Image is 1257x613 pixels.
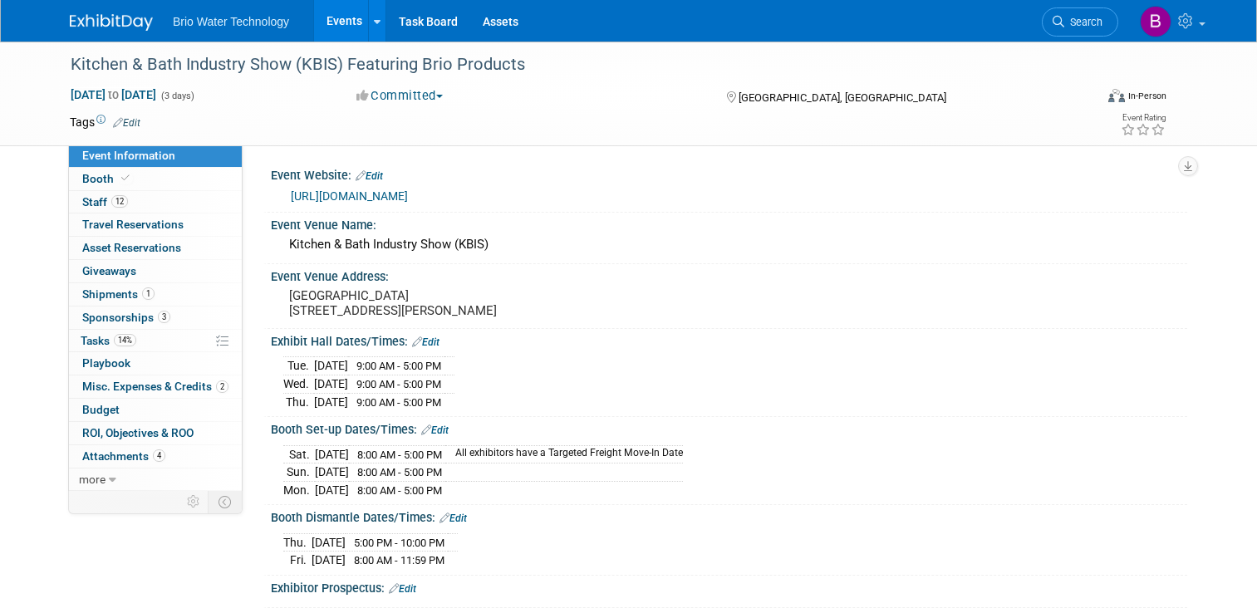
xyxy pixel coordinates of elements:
[271,213,1187,233] div: Event Venue Name:
[283,552,312,569] td: Fri.
[69,213,242,236] a: Travel Reservations
[69,237,242,259] a: Asset Reservations
[82,287,155,301] span: Shipments
[314,357,348,375] td: [DATE]
[283,393,314,410] td: Thu.
[1042,7,1118,37] a: Search
[357,466,442,478] span: 8:00 AM - 5:00 PM
[283,481,315,498] td: Mon.
[315,481,349,498] td: [DATE]
[283,463,315,482] td: Sun.
[739,91,946,104] span: [GEOGRAPHIC_DATA], [GEOGRAPHIC_DATA]
[315,445,349,463] td: [DATE]
[354,537,444,549] span: 5:00 PM - 10:00 PM
[389,583,416,595] a: Edit
[69,191,242,213] a: Staff12
[82,449,165,463] span: Attachments
[82,172,133,185] span: Booth
[69,399,242,421] a: Budget
[289,288,635,318] pre: [GEOGRAPHIC_DATA] [STREET_ADDRESS][PERSON_NAME]
[283,533,312,552] td: Thu.
[69,422,242,444] a: ROI, Objectives & ROO
[82,403,120,416] span: Budget
[69,145,242,167] a: Event Information
[106,88,121,101] span: to
[82,264,136,277] span: Giveaways
[82,311,170,324] span: Sponsorships
[113,117,140,129] a: Edit
[82,218,184,231] span: Travel Reservations
[314,393,348,410] td: [DATE]
[283,232,1175,257] div: Kitchen & Bath Industry Show (KBIS)
[439,512,467,524] a: Edit
[315,463,349,482] td: [DATE]
[114,334,136,346] span: 14%
[445,445,683,463] td: All exhibitors have a Targeted Freight Move-In Date
[356,360,441,372] span: 9:00 AM - 5:00 PM
[153,449,165,462] span: 4
[412,336,439,348] a: Edit
[312,533,346,552] td: [DATE]
[1108,89,1125,102] img: Format-Inperson.png
[1121,114,1166,122] div: Event Rating
[351,87,449,105] button: Committed
[271,264,1187,285] div: Event Venue Address:
[70,114,140,130] td: Tags
[81,334,136,347] span: Tasks
[271,505,1187,527] div: Booth Dismantle Dates/Times:
[158,311,170,323] span: 3
[79,473,106,486] span: more
[82,241,181,254] span: Asset Reservations
[82,426,194,439] span: ROI, Objectives & ROO
[121,174,130,183] i: Booth reservation complete
[70,14,153,31] img: ExhibitDay
[291,189,408,203] a: [URL][DOMAIN_NAME]
[356,378,441,390] span: 9:00 AM - 5:00 PM
[271,417,1187,439] div: Booth Set-up Dates/Times:
[1127,90,1166,102] div: In-Person
[357,449,442,461] span: 8:00 AM - 5:00 PM
[314,375,348,394] td: [DATE]
[142,287,155,300] span: 1
[69,260,242,282] a: Giveaways
[209,491,243,512] td: Toggle Event Tabs
[271,163,1187,184] div: Event Website:
[69,375,242,398] a: Misc. Expenses & Credits2
[271,576,1187,597] div: Exhibitor Prospectus:
[173,15,289,28] span: Brio Water Technology
[354,554,444,566] span: 8:00 AM - 11:59 PM
[1140,6,1171,37] img: Brandye Gahagan
[69,306,242,329] a: Sponsorships3
[216,380,228,393] span: 2
[312,552,346,569] td: [DATE]
[357,484,442,497] span: 8:00 AM - 5:00 PM
[356,170,383,182] a: Edit
[421,424,449,436] a: Edit
[82,356,130,370] span: Playbook
[69,445,242,468] a: Attachments4
[82,195,128,208] span: Staff
[69,352,242,375] a: Playbook
[283,375,314,394] td: Wed.
[82,380,228,393] span: Misc. Expenses & Credits
[69,283,242,306] a: Shipments1
[179,491,209,512] td: Personalize Event Tab Strip
[160,91,194,101] span: (3 days)
[1064,16,1102,28] span: Search
[111,195,128,208] span: 12
[69,330,242,352] a: Tasks14%
[69,168,242,190] a: Booth
[70,87,157,102] span: [DATE] [DATE]
[1004,86,1166,111] div: Event Format
[283,357,314,375] td: Tue.
[356,396,441,409] span: 9:00 AM - 5:00 PM
[82,149,175,162] span: Event Information
[65,50,1073,80] div: Kitchen & Bath Industry Show (KBIS) Featuring Brio Products
[271,329,1187,351] div: Exhibit Hall Dates/Times:
[283,445,315,463] td: Sat.
[69,468,242,491] a: more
